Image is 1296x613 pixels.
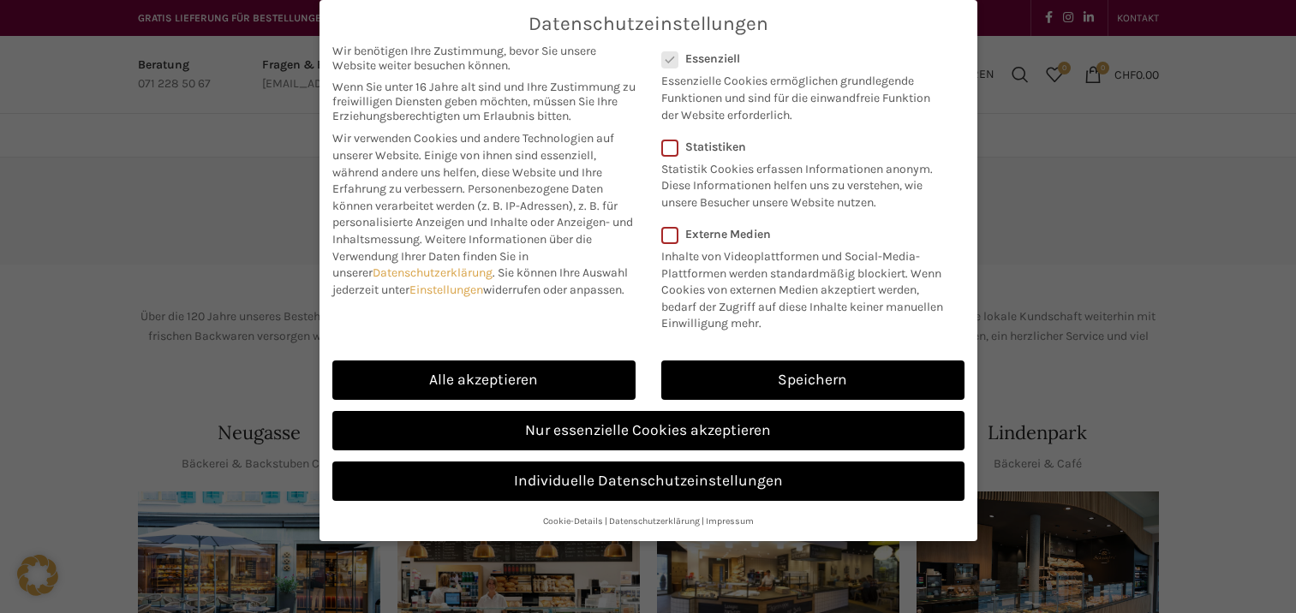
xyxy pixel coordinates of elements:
span: Sie können Ihre Auswahl jederzeit unter widerrufen oder anpassen. [332,265,628,297]
a: Impressum [706,515,754,527]
span: Wir verwenden Cookies und andere Technologien auf unserer Website. Einige von ihnen sind essenzie... [332,131,614,196]
label: Statistiken [661,140,942,154]
p: Statistik Cookies erfassen Informationen anonym. Diese Informationen helfen uns zu verstehen, wie... [661,154,942,211]
label: Externe Medien [661,227,953,241]
a: Cookie-Details [543,515,603,527]
p: Inhalte von Videoplattformen und Social-Media-Plattformen werden standardmäßig blockiert. Wenn Co... [661,241,953,332]
a: Datenschutzerklärung [373,265,493,280]
span: Wenn Sie unter 16 Jahre alt sind und Ihre Zustimmung zu freiwilligen Diensten geben möchten, müss... [332,80,636,123]
p: Essenzielle Cookies ermöglichen grundlegende Funktionen und sind für die einwandfreie Funktion de... [661,66,942,123]
label: Essenziell [661,51,942,66]
a: Einstellungen [409,283,483,297]
span: Datenschutzeinstellungen [529,13,768,35]
a: Nur essenzielle Cookies akzeptieren [332,411,965,450]
a: Datenschutzerklärung [609,515,700,527]
span: Wir benötigen Ihre Zustimmung, bevor Sie unsere Website weiter besuchen können. [332,44,636,73]
a: Individuelle Datenschutzeinstellungen [332,461,965,501]
span: Personenbezogene Daten können verarbeitet werden (z. B. IP-Adressen), z. B. für personalisierte A... [332,182,633,247]
a: Alle akzeptieren [332,360,636,400]
a: Speichern [661,360,965,400]
span: Weitere Informationen über die Verwendung Ihrer Daten finden Sie in unserer . [332,232,592,280]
